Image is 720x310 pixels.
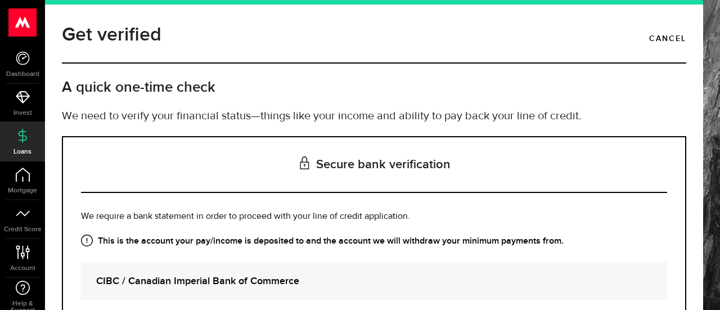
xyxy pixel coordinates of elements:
h1: Get verified [62,20,161,50]
iframe: LiveChat chat widget [673,263,720,310]
strong: This is the account your pay/income is deposited to and the account we will withdraw your minimum... [81,235,667,248]
strong: CIBC / Canadian Imperial Bank of Commerce [96,273,652,289]
h3: Secure bank verification [81,137,667,193]
span: We require a bank statement in order to proceed with your line of credit application. [81,212,410,221]
a: Cancel [649,29,686,48]
p: We need to verify your financial status—things like your income and ability to pay back your line... [62,108,686,125]
h2: A quick one-time check [62,78,686,97]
